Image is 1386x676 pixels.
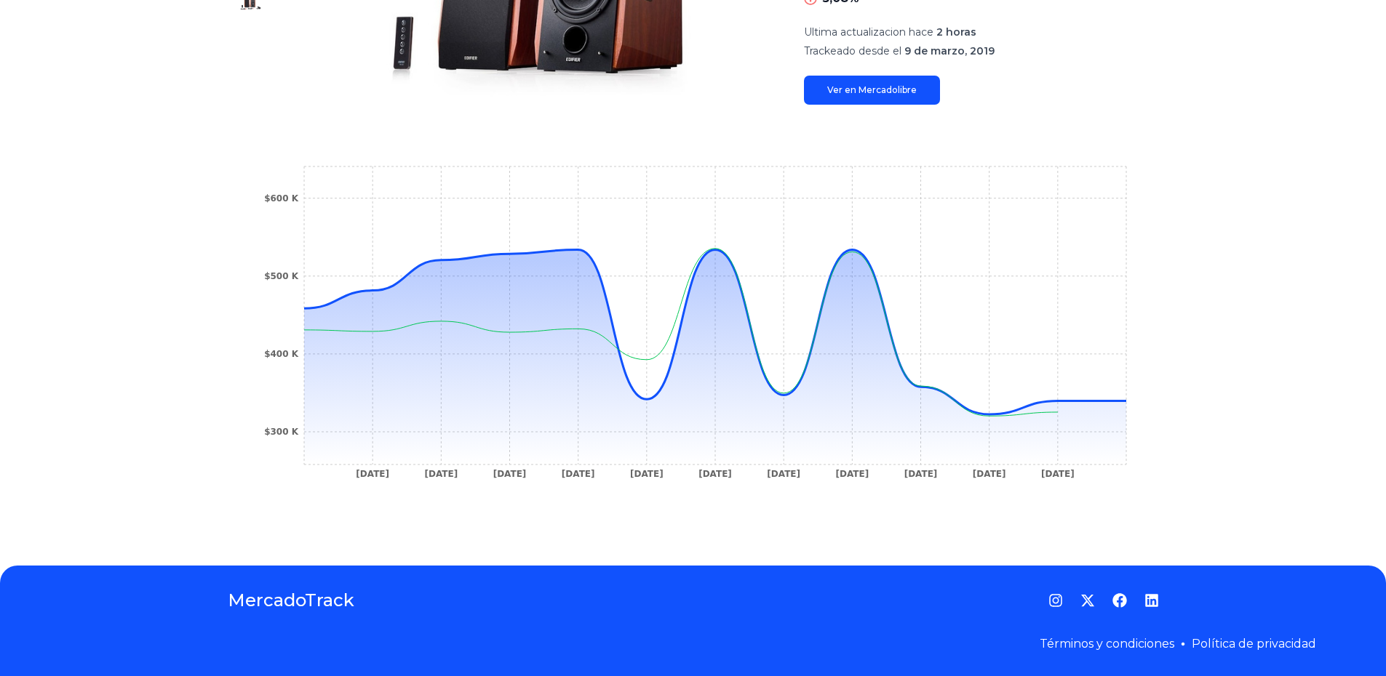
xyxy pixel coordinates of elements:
tspan: $600 K [264,193,299,204]
tspan: [DATE] [493,469,526,479]
tspan: [DATE] [356,469,389,479]
span: Trackeado desde el [804,44,901,57]
tspan: [DATE] [561,469,594,479]
a: Términos y condiciones [1040,637,1174,651]
a: Ver en Mercadolibre [804,76,940,105]
tspan: [DATE] [629,469,663,479]
tspan: $400 K [264,349,299,359]
span: 2 horas [936,25,976,39]
tspan: [DATE] [835,469,869,479]
a: Instagram [1048,593,1063,608]
span: Ultima actualizacion hace [804,25,933,39]
tspan: $300 K [264,427,299,437]
a: Facebook [1112,593,1127,608]
tspan: [DATE] [767,469,800,479]
tspan: [DATE] [972,469,1005,479]
tspan: [DATE] [424,469,458,479]
tspan: $500 K [264,271,299,281]
tspan: [DATE] [1040,469,1074,479]
a: LinkedIn [1144,593,1159,608]
span: 9 de marzo, 2019 [904,44,995,57]
tspan: [DATE] [698,469,732,479]
a: MercadoTrack [228,589,354,612]
a: Política de privacidad [1192,637,1316,651]
tspan: [DATE] [904,469,937,479]
a: Twitter [1080,593,1095,608]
